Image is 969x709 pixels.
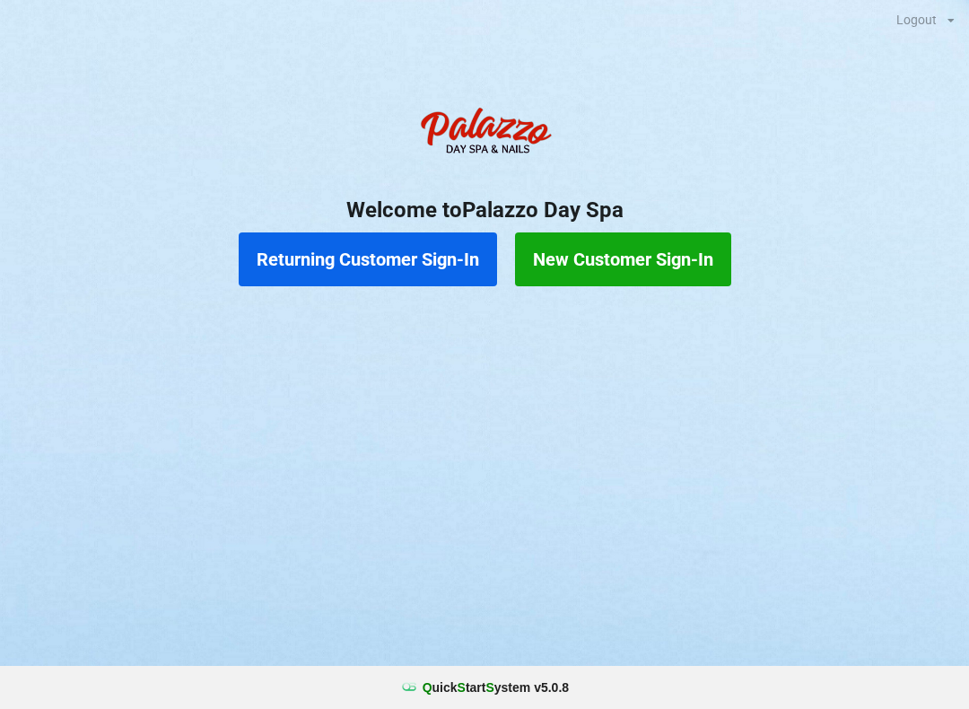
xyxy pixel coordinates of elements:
[485,680,493,695] span: S
[515,232,731,286] button: New Customer Sign-In
[896,13,937,26] div: Logout
[239,232,497,286] button: Returning Customer Sign-In
[423,680,432,695] span: Q
[458,680,466,695] span: S
[413,98,556,170] img: PalazzoDaySpaNails-Logo.png
[423,678,569,696] b: uick tart ystem v 5.0.8
[400,678,418,696] img: favicon.ico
